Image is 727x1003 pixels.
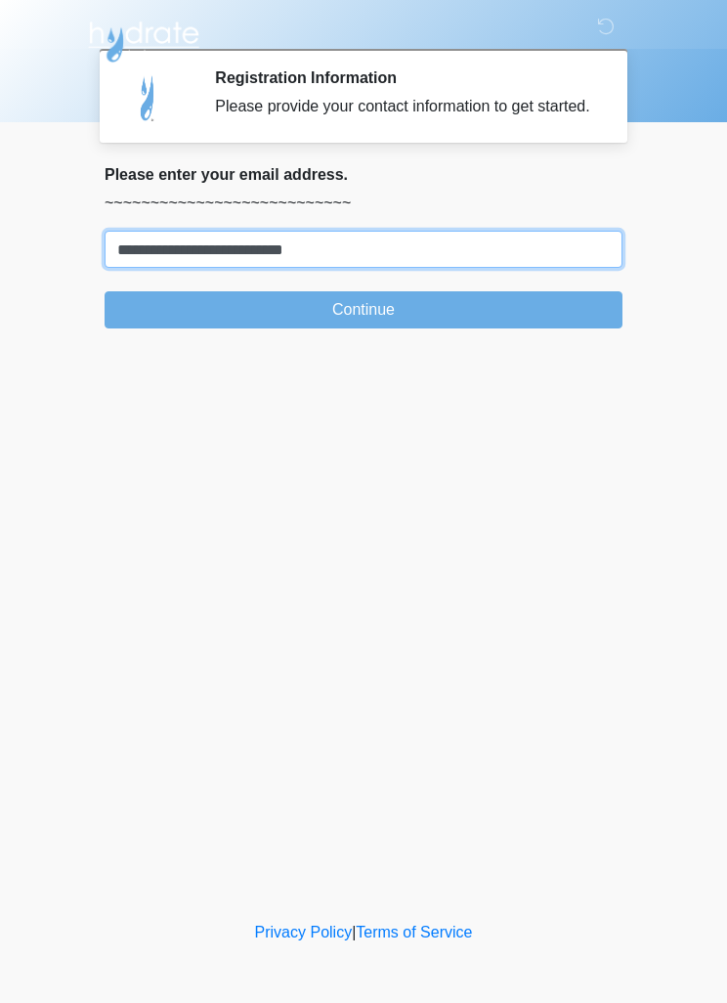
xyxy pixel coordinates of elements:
[255,924,353,940] a: Privacy Policy
[352,924,356,940] a: |
[105,165,622,184] h2: Please enter your email address.
[85,15,202,64] img: Hydrate IV Bar - Chandler Logo
[105,192,622,215] p: ~~~~~~~~~~~~~~~~~~~~~~~~~~~
[105,291,622,328] button: Continue
[119,68,178,127] img: Agent Avatar
[356,924,472,940] a: Terms of Service
[215,95,593,118] div: Please provide your contact information to get started.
